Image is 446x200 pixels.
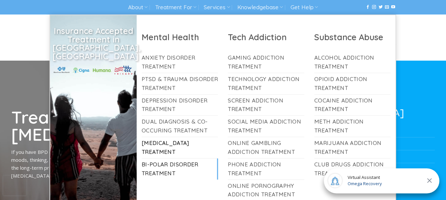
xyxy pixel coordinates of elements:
[142,158,218,180] a: Bi-Polar Disorder Treatment
[314,52,391,73] a: Alcohol Addiction Treatment
[228,73,304,94] a: Technology Addiction Treatment
[391,5,395,10] a: Follow on YouTube
[372,5,376,10] a: Follow on Instagram
[228,137,304,158] a: Online Gambling Addiction Treatment
[52,27,134,60] h2: Insurance Accepted Treatment in [GEOGRAPHIC_DATA], [GEOGRAPHIC_DATA]
[314,95,391,116] a: Cocaine Addiction Treatment
[385,5,389,10] a: Send us an email
[11,148,212,180] p: If you have BPD ([MEDICAL_DATA]), everything feels unstable: your relationships, moods, thinking,...
[3,176,26,195] iframe: reCAPTCHA
[379,5,383,10] a: Follow on Twitter
[228,95,304,116] a: Screen Addiction Treatment
[11,108,212,143] h1: Treatment Center for [MEDICAL_DATA]
[314,32,391,43] h2: Substance Abuse
[314,73,391,94] a: Opioid Addiction Treatment
[142,32,218,43] h2: Mental Health
[142,116,218,137] a: Dual Diagnosis & Co-Occuring Treatment
[228,32,304,43] h2: Tech Addiction
[204,1,230,14] a: Services
[128,1,148,14] a: About
[314,137,391,158] a: Marijuana Addiction Treatment
[291,1,318,14] a: Get Help
[314,116,391,137] a: Meth Addiction Treatment
[228,52,304,73] a: Gaming Addiction Treatment
[366,5,370,10] a: Follow on Facebook
[237,1,283,14] a: Knowledgebase
[155,1,196,14] a: Treatment For
[228,158,304,180] a: Phone Addiction Treatment
[142,95,218,116] a: Depression Disorder Treatment
[314,158,391,180] a: Club Drugs Addiction Treatment
[142,137,218,158] a: [MEDICAL_DATA] Treatment
[142,52,218,73] a: Anxiety Disorder Treatment
[142,73,218,94] a: PTSD & Trauma Disorder Treatment
[228,116,304,137] a: Social Media Addiction Treatment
